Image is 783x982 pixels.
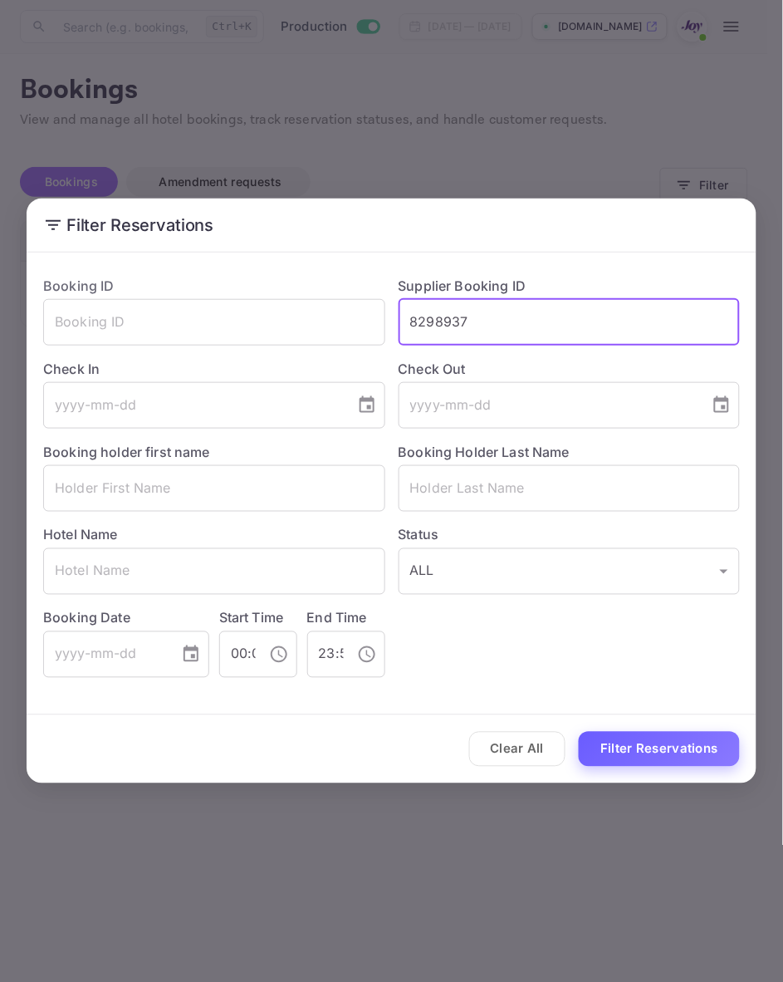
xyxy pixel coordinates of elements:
label: Start Time [219,610,284,626]
input: Hotel Name [43,548,385,595]
label: Supplier Booking ID [399,277,526,294]
button: Filter Reservations [579,732,740,768]
input: Holder First Name [43,465,385,512]
input: yyyy-mm-dd [43,631,168,678]
button: Choose date [174,638,208,671]
input: hh:mm [307,631,344,678]
div: ALL [399,548,741,595]
input: Supplier Booking ID [399,299,741,346]
input: yyyy-mm-dd [43,382,344,429]
label: End Time [307,610,367,626]
input: hh:mm [219,631,256,678]
label: Check Out [399,359,741,379]
input: Holder Last Name [399,465,741,512]
label: Check In [43,359,385,379]
label: Booking Date [43,608,209,628]
h2: Filter Reservations [27,199,756,252]
button: Clear All [469,732,566,768]
button: Choose date [705,389,738,422]
input: Booking ID [43,299,385,346]
label: Booking Holder Last Name [399,444,570,460]
label: Status [399,525,741,545]
button: Choose time, selected time is 12:00 AM [262,638,296,671]
label: Hotel Name [43,527,118,543]
input: yyyy-mm-dd [399,382,699,429]
button: Choose date [350,389,384,422]
label: Booking ID [43,277,115,294]
button: Choose time, selected time is 11:59 PM [350,638,384,671]
label: Booking holder first name [43,444,210,460]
